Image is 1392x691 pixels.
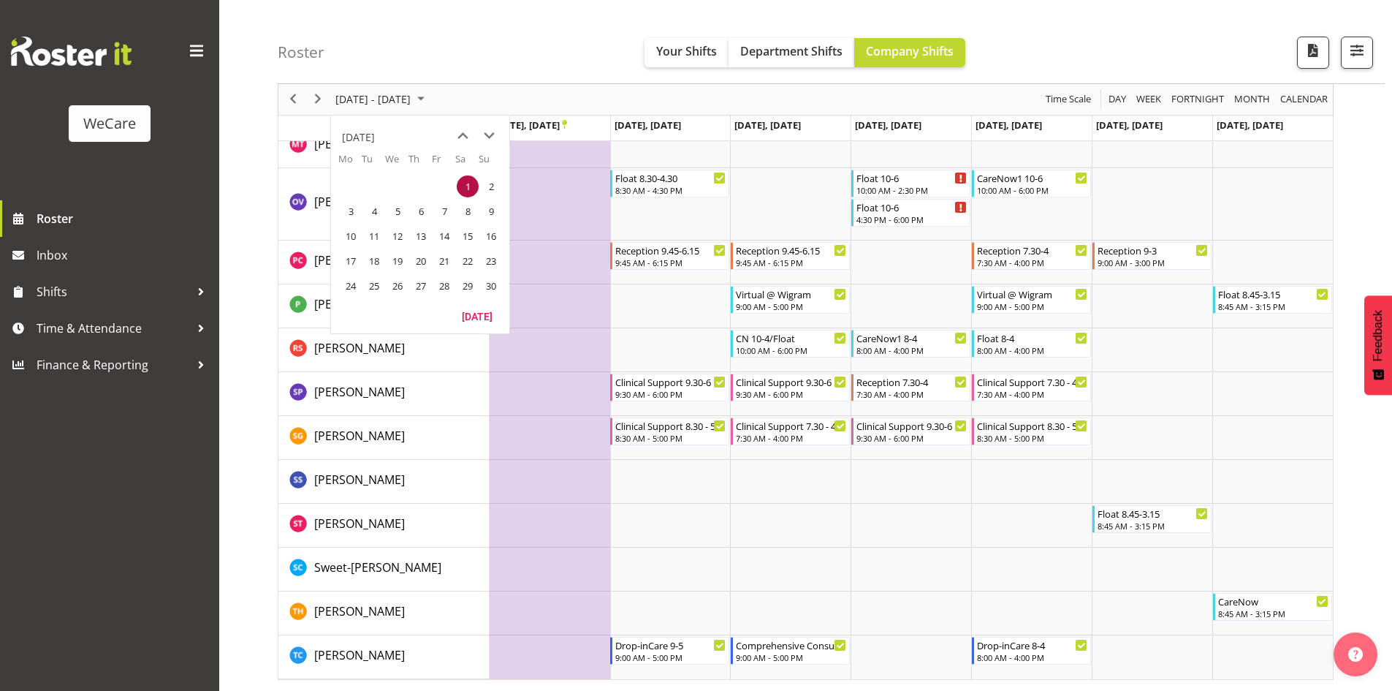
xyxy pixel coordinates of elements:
[851,374,970,401] div: Sabnam Pun"s event - Reception 7.30-4 Begin From Thursday, October 30, 2025 at 7:30:00 AM GMT+13:...
[977,432,1087,444] div: 8:30 AM - 5:00 PM
[314,515,405,532] a: [PERSON_NAME]
[856,344,967,356] div: 8:00 AM - 4:00 PM
[736,344,846,356] div: 10:00 AM - 6:00 PM
[1107,91,1127,109] span: Day
[1232,91,1273,109] button: Timeline Month
[615,418,726,433] div: Clinical Support 8.30 - 5
[314,428,405,444] span: [PERSON_NAME]
[455,152,479,174] th: Sa
[278,168,490,241] td: Olive Vermazen resource
[314,193,405,211] a: [PERSON_NAME]
[615,118,681,132] span: [DATE], [DATE]
[729,38,854,67] button: Department Shifts
[333,91,431,109] button: November 2025
[615,652,726,663] div: 9:00 AM - 5:00 PM
[977,344,1087,356] div: 8:00 AM - 4:00 PM
[284,91,303,109] button: Previous
[731,418,850,445] div: Sanjita Gurung"s event - Clinical Support 7.30 - 4 Begin From Wednesday, October 29, 2025 at 7:30...
[314,383,405,401] a: [PERSON_NAME]
[1169,91,1227,109] button: Fortnight
[656,43,717,59] span: Your Shifts
[972,286,1091,314] div: Pooja Prabhu"s event - Virtual @ Wigram Begin From Friday, October 31, 2025 at 9:00:00 AM GMT+13:...
[610,242,729,270] div: Penny Clyne-Moffat"s event - Reception 9.45-6.15 Begin From Tuesday, October 28, 2025 at 9:45:00 ...
[314,427,405,445] a: [PERSON_NAME]
[387,250,408,272] span: Wednesday, November 19, 2025
[410,200,432,222] span: Thursday, November 6, 2025
[314,559,441,575] span: Sweet-[PERSON_NAME]
[1092,505,1212,533] div: Simone Turner"s event - Float 8.45-3.15 Begin From Saturday, November 1, 2025 at 8:45:00 AM GMT+1...
[432,152,455,174] th: Fr
[281,84,305,115] div: previous period
[314,472,405,488] span: [PERSON_NAME]
[340,200,362,222] span: Monday, November 3, 2025
[278,460,490,504] td: Savanna Samson resource
[731,637,850,665] div: Torry Cobb"s event - Comprehensive Consult 9-5 Begin From Wednesday, October 29, 2025 at 9:00:00 ...
[278,635,490,679] td: Torry Cobb resource
[314,603,405,620] a: [PERSON_NAME]
[278,241,490,284] td: Penny Clyne-Moffat resource
[457,225,479,247] span: Saturday, November 15, 2025
[977,287,1087,301] div: Virtual @ Wigram
[340,225,362,247] span: Monday, November 10, 2025
[740,43,843,59] span: Department Shifts
[866,43,954,59] span: Company Shifts
[977,184,1087,196] div: 10:00 AM - 6:00 PM
[610,637,729,665] div: Torry Cobb"s event - Drop-inCare 9-5 Begin From Tuesday, October 28, 2025 at 9:00:00 AM GMT+13:00...
[480,275,502,297] span: Sunday, November 30, 2025
[972,374,1091,401] div: Sabnam Pun"s event - Clinical Support 7.30 - 4 Begin From Friday, October 31, 2025 at 7:30:00 AM ...
[11,37,132,66] img: Rosterit website logo
[278,124,490,168] td: Monique Telford resource
[410,275,432,297] span: Thursday, November 27, 2025
[314,252,405,269] a: [PERSON_NAME]
[314,295,405,313] a: [PERSON_NAME]
[363,225,385,247] span: Tuesday, November 11, 2025
[972,418,1091,445] div: Sanjita Gurung"s event - Clinical Support 8.30 - 5 Begin From Friday, October 31, 2025 at 8:30:00...
[736,331,846,345] div: CN 10-4/Float
[736,287,846,301] div: Virtual @ Wigram
[736,243,846,257] div: Reception 9.45-6.15
[977,388,1087,400] div: 7:30 AM - 4:00 PM
[1098,520,1208,532] div: 8:45 AM - 3:15 PM
[977,170,1087,185] div: CareNow1 10-6
[736,418,846,433] div: Clinical Support 7.30 - 4
[457,275,479,297] span: Saturday, November 29, 2025
[410,250,432,272] span: Thursday, November 20, 2025
[476,123,502,149] button: next month
[615,638,726,652] div: Drop-inCare 9-5
[856,200,967,214] div: Float 10-6
[340,250,362,272] span: Monday, November 17, 2025
[363,275,385,297] span: Tuesday, November 25, 2025
[972,242,1091,270] div: Penny Clyne-Moffat"s event - Reception 7.30-4 Begin From Friday, October 31, 2025 at 7:30:00 AM G...
[615,257,726,268] div: 9:45 AM - 6:15 PM
[615,374,726,389] div: Clinical Support 9.30-6
[972,170,1091,197] div: Olive Vermazen"s event - CareNow1 10-6 Begin From Friday, October 31, 2025 at 10:00:00 AM GMT+13:...
[1098,506,1208,521] div: Float 8.45-3.15
[314,339,405,357] a: [PERSON_NAME]
[362,152,385,174] th: Tu
[37,208,212,230] span: Roster
[975,118,1042,132] span: [DATE], [DATE]
[977,301,1087,312] div: 9:00 AM - 5:00 PM
[856,184,967,196] div: 10:00 AM - 2:30 PM
[363,200,385,222] span: Tuesday, November 4, 2025
[433,250,455,272] span: Friday, November 21, 2025
[314,296,405,312] span: [PERSON_NAME]
[1135,91,1163,109] span: Week
[314,194,405,210] span: [PERSON_NAME]
[1044,91,1092,109] span: Time Scale
[856,418,967,433] div: Clinical Support 9.30-6
[977,331,1087,345] div: Float 8-4
[977,418,1087,433] div: Clinical Support 8.30 - 5
[736,374,846,389] div: Clinical Support 9.30-6
[855,118,921,132] span: [DATE], [DATE]
[278,284,490,328] td: Pooja Prabhu resource
[314,136,405,152] span: [PERSON_NAME]
[278,504,490,548] td: Simone Turner resource
[433,275,455,297] span: Friday, November 28, 2025
[1218,301,1328,312] div: 8:45 AM - 3:15 PM
[731,242,850,270] div: Penny Clyne-Moffat"s event - Reception 9.45-6.15 Begin From Wednesday, October 29, 2025 at 9:45:0...
[972,637,1091,665] div: Torry Cobb"s event - Drop-inCare 8-4 Begin From Friday, October 31, 2025 at 8:00:00 AM GMT+13:00 ...
[977,243,1087,257] div: Reception 7.30-4
[385,152,408,174] th: We
[736,257,846,268] div: 9:45 AM - 6:15 PM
